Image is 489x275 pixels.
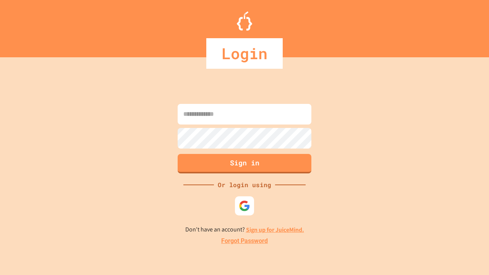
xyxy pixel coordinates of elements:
[206,38,283,69] div: Login
[185,225,304,235] p: Don't have an account?
[221,236,268,246] a: Forgot Password
[426,211,481,244] iframe: chat widget
[239,200,250,212] img: google-icon.svg
[214,180,275,189] div: Or login using
[237,11,252,31] img: Logo.svg
[246,226,304,234] a: Sign up for JuiceMind.
[457,244,481,267] iframe: chat widget
[178,154,311,173] button: Sign in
